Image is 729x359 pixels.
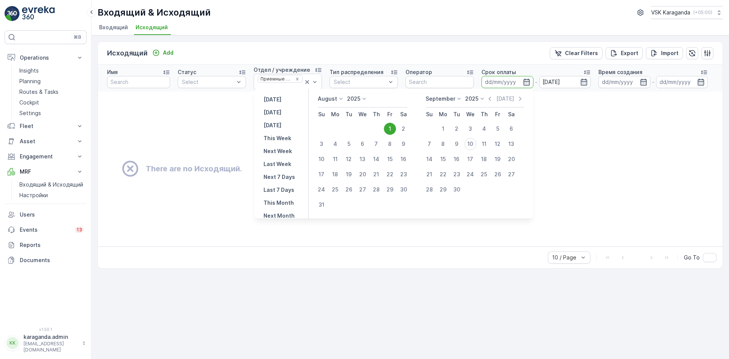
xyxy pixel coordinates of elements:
[316,168,328,180] div: 17
[397,108,410,121] th: Saturday
[136,24,168,31] span: Исходящий
[437,168,449,180] div: 22
[329,168,341,180] div: 18
[264,186,294,194] p: Last 7 Days
[491,108,505,121] th: Friday
[398,183,410,196] div: 30
[5,327,87,332] span: v 1.50.1
[260,147,295,156] button: Next Week
[149,48,177,57] button: Add
[24,341,78,353] p: [EMAIL_ADDRESS][DOMAIN_NAME]
[347,95,360,103] p: 2025
[20,241,84,249] p: Reports
[505,108,518,121] th: Saturday
[451,153,463,165] div: 16
[384,123,396,135] div: 1
[423,108,436,121] th: Sunday
[329,138,341,150] div: 4
[464,123,477,135] div: 3
[693,9,712,16] p: ( +05:00 )
[264,122,281,129] p: [DATE]
[16,65,87,76] a: Insights
[16,87,87,97] a: Routes & Tasks
[264,96,281,103] p: [DATE]
[260,160,294,169] button: Last Week
[19,191,48,199] p: Настройки
[621,49,638,57] p: Export
[464,153,477,165] div: 17
[19,99,39,106] p: Cockpit
[5,207,87,222] a: Users
[16,108,87,119] a: Settings
[16,179,87,190] a: Входящий & Исходящий
[5,50,87,65] button: Operations
[22,6,55,21] img: logo_light-DOdMpM7g.png
[437,123,449,135] div: 1
[651,6,723,19] button: VSK Karaganda(+05:00)
[260,121,284,130] button: Tomorrow
[383,108,397,121] th: Friday
[477,108,491,121] th: Thursday
[334,78,386,86] p: Select
[398,123,410,135] div: 2
[398,138,410,150] div: 9
[258,75,293,82] div: Приемные пункты
[464,108,477,121] th: Wednesday
[465,95,478,103] p: 2025
[5,134,87,149] button: Asset
[450,108,464,121] th: Tuesday
[406,76,474,88] input: Search
[505,153,518,165] div: 20
[343,138,355,150] div: 5
[260,211,298,220] button: Next Month
[384,153,396,165] div: 15
[20,54,71,62] p: Operations
[370,168,382,180] div: 21
[423,153,436,165] div: 14
[293,76,301,82] div: Remove Приемные пункты
[20,122,71,130] p: Fleet
[19,181,83,188] p: Входящий & Исходящий
[16,190,87,201] a: Настройки
[20,138,71,145] p: Asset
[16,97,87,108] a: Cockpit
[384,138,396,150] div: 8
[492,123,504,135] div: 5
[426,95,455,103] p: September
[316,199,328,211] div: 31
[384,168,396,180] div: 22
[481,68,516,76] p: Срок оплаты
[646,47,683,59] button: Import
[651,9,690,16] p: VSK Karaganda
[598,76,650,88] input: dd/mm/yyyy
[5,253,87,268] a: Documents
[264,147,292,155] p: Next Week
[19,67,39,74] p: Insights
[437,153,449,165] div: 15
[437,183,449,196] div: 29
[6,337,19,349] div: KK
[146,163,242,174] h2: There are no Исходящий.
[20,153,71,160] p: Engagement
[264,160,291,168] p: Last Week
[451,138,463,150] div: 9
[550,47,603,59] button: Clear Filters
[398,168,410,180] div: 23
[264,173,295,181] p: Next 7 Days
[16,76,87,87] a: Planning
[370,138,382,150] div: 7
[505,168,518,180] div: 27
[478,168,490,180] div: 25
[19,77,41,85] p: Planning
[539,76,591,88] input: dd/mm/yyyy
[260,134,294,143] button: This Week
[20,168,71,176] p: MRF
[5,164,87,179] button: MRF
[264,109,281,116] p: [DATE]
[437,138,449,150] div: 8
[328,108,342,121] th: Monday
[606,47,643,59] button: Export
[20,226,71,234] p: Events
[492,153,504,165] div: 19
[330,68,383,76] p: Тип распределения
